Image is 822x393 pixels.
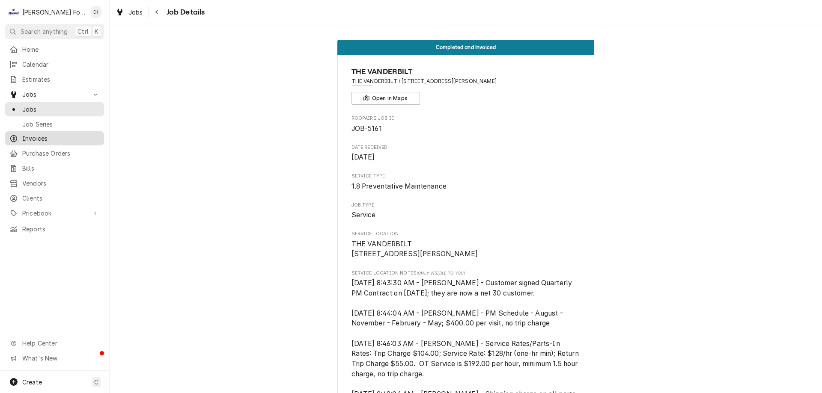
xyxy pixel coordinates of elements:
span: Job Series [22,120,100,129]
a: Bills [5,161,104,175]
a: Jobs [112,5,146,19]
span: Roopairs Job ID [351,124,581,134]
span: C [94,378,98,387]
span: THE VANDERBILT [STREET_ADDRESS][PERSON_NAME] [351,240,478,258]
a: Go to Jobs [5,87,104,101]
span: Service Type [351,181,581,192]
span: Jobs [22,90,87,99]
span: Job Details [164,6,205,18]
span: [DATE] [351,153,375,161]
div: Client Information [351,66,581,105]
a: Job Series [5,117,104,131]
span: Address [351,77,581,85]
span: Create [22,378,42,386]
span: Jobs [128,8,143,17]
span: Service Location [351,239,581,259]
a: Go to Pricebook [5,206,104,220]
div: Status [337,40,594,55]
span: Clients [22,194,100,203]
span: Service Location Notes [351,270,581,277]
span: Pricebook [22,209,87,218]
span: Completed and Invoiced [436,44,496,50]
span: Search anything [21,27,68,36]
span: Job Type [351,210,581,220]
div: Service Location [351,230,581,259]
span: Bills [22,164,100,173]
span: Name [351,66,581,77]
a: Estimates [5,72,104,86]
a: Vendors [5,176,104,190]
a: Reports [5,222,104,236]
div: Roopairs Job ID [351,115,581,133]
span: Date Received [351,152,581,163]
span: Roopairs Job ID [351,115,581,122]
div: Service Type [351,173,581,191]
span: What's New [22,354,99,363]
a: Go to What's New [5,351,104,365]
a: Purchase Orders [5,146,104,160]
a: Home [5,42,104,56]
span: (Only Visible to You) [417,271,465,275]
a: Clients [5,191,104,205]
span: K [95,27,98,36]
div: Job Type [351,202,581,220]
span: Ctrl [77,27,89,36]
button: Open in Maps [351,92,420,105]
span: Estimates [22,75,100,84]
a: Invoices [5,131,104,145]
a: Go to Help Center [5,336,104,350]
span: Service Location [351,230,581,237]
span: Jobs [22,105,100,114]
div: Marshall Food Equipment Service's Avatar [8,6,20,18]
button: Navigate back [150,5,164,19]
div: Derek Testa (81)'s Avatar [90,6,102,18]
div: Date Received [351,144,581,163]
a: Jobs [5,102,104,116]
span: Reports [22,225,100,233]
span: Vendors [22,179,100,188]
span: JOB-5161 [351,124,382,133]
span: Service Type [351,173,581,180]
span: Calendar [22,60,100,69]
span: Invoices [22,134,100,143]
span: Service [351,211,376,219]
button: Search anythingCtrlK [5,24,104,39]
a: Calendar [5,57,104,71]
div: M [8,6,20,18]
div: [PERSON_NAME] Food Equipment Service [22,8,85,17]
div: D( [90,6,102,18]
span: Help Center [22,339,99,348]
span: Home [22,45,100,54]
span: 1.8 Preventative Maintenance [351,182,447,190]
span: Purchase Orders [22,149,100,158]
span: Date Received [351,144,581,151]
span: Job Type [351,202,581,209]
